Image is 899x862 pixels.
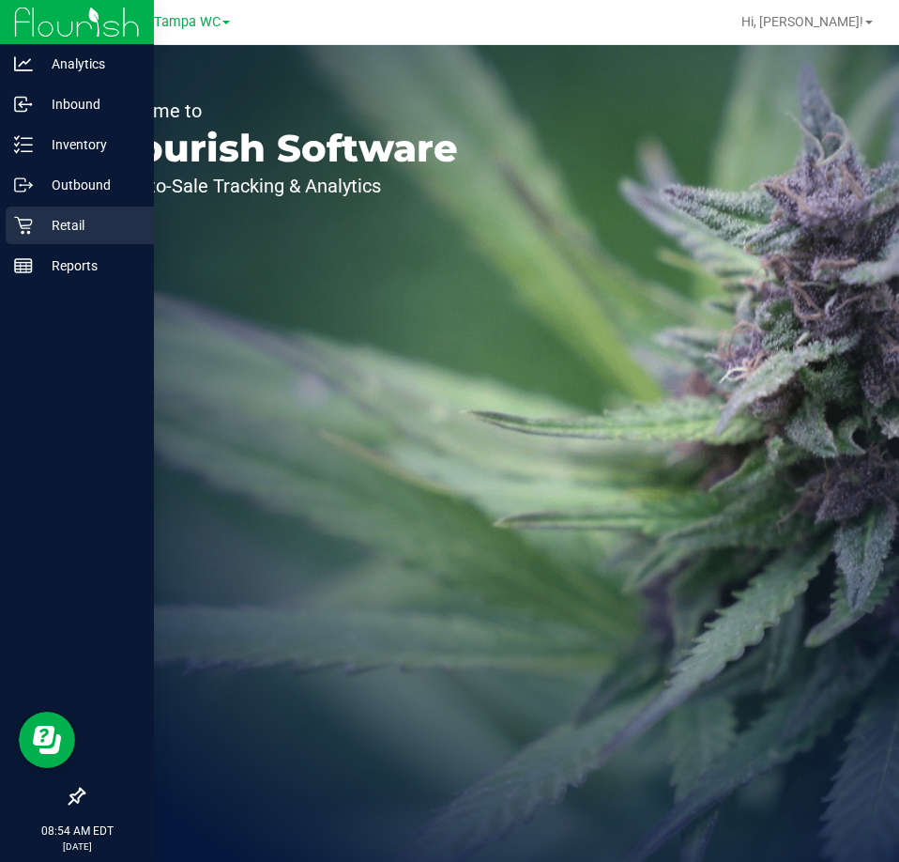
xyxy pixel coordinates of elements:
[33,254,145,277] p: Reports
[14,256,33,275] inline-svg: Reports
[33,93,145,115] p: Inbound
[8,823,145,839] p: 08:54 AM EDT
[741,14,863,29] span: Hi, [PERSON_NAME]!
[14,135,33,154] inline-svg: Inventory
[14,95,33,114] inline-svg: Inbound
[154,14,221,30] span: Tampa WC
[14,216,33,235] inline-svg: Retail
[33,133,145,156] p: Inventory
[101,101,458,120] p: Welcome to
[101,130,458,167] p: Flourish Software
[33,174,145,196] p: Outbound
[19,712,75,768] iframe: Resource center
[14,176,33,194] inline-svg: Outbound
[101,177,458,195] p: Seed-to-Sale Tracking & Analytics
[33,214,145,237] p: Retail
[14,54,33,73] inline-svg: Analytics
[8,839,145,854] p: [DATE]
[33,53,145,75] p: Analytics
